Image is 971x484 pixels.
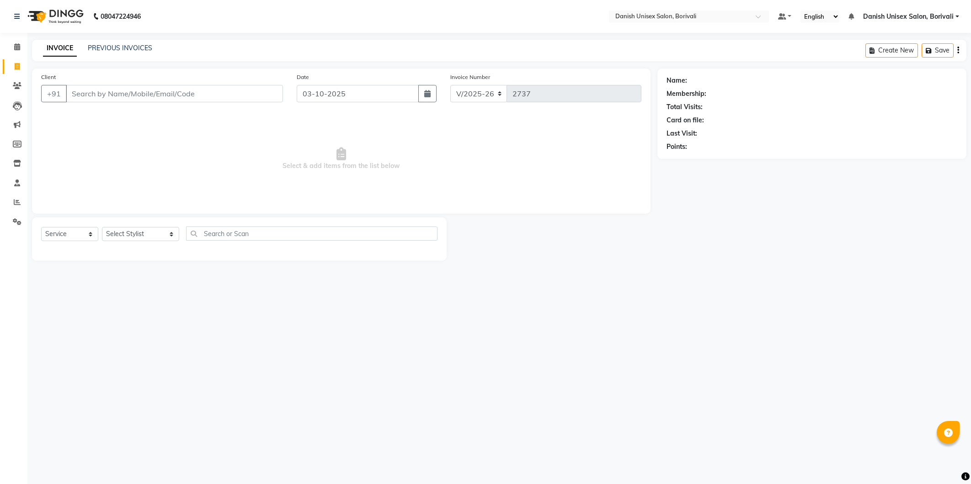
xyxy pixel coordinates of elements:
iframe: chat widget [933,447,962,475]
div: Total Visits: [667,102,703,112]
button: Create New [865,43,918,58]
button: Save [922,43,954,58]
div: Membership: [667,89,706,99]
span: Danish Unisex Salon, Borivali [863,12,954,21]
label: Client [41,73,56,81]
span: Select & add items from the list below [41,113,641,205]
button: +91 [41,85,67,102]
a: INVOICE [43,40,77,57]
a: PREVIOUS INVOICES [88,44,152,52]
div: Name: [667,76,687,85]
img: logo [23,4,86,29]
div: Points: [667,142,687,152]
input: Search by Name/Mobile/Email/Code [66,85,283,102]
label: Invoice Number [450,73,490,81]
input: Search or Scan [186,226,437,241]
b: 08047224946 [101,4,141,29]
div: Card on file: [667,116,704,125]
label: Date [297,73,309,81]
div: Last Visit: [667,129,697,138]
